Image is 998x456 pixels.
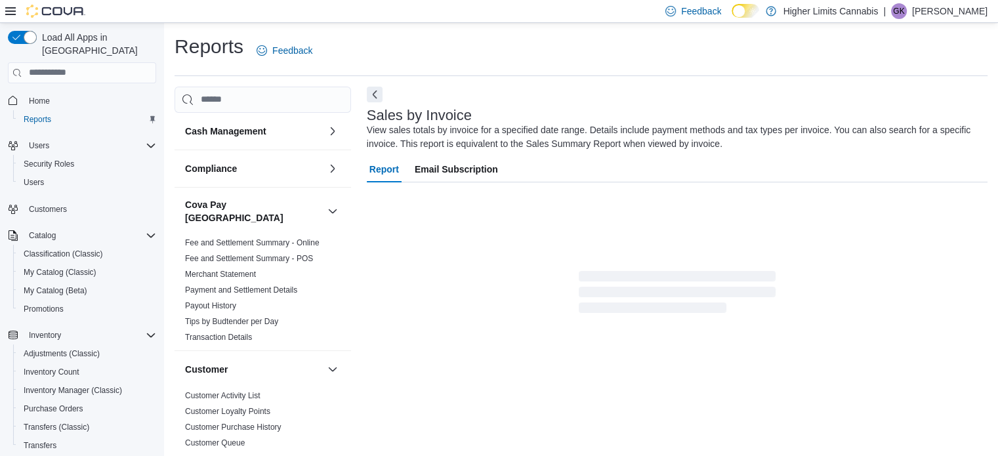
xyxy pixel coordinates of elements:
[18,419,94,435] a: Transfers (Classic)
[24,177,44,188] span: Users
[185,162,237,175] h3: Compliance
[18,112,156,127] span: Reports
[3,199,161,218] button: Customers
[185,238,320,247] a: Fee and Settlement Summary - Online
[185,198,322,224] button: Cova Pay [GEOGRAPHIC_DATA]
[18,301,69,317] a: Promotions
[3,91,161,110] button: Home
[251,37,318,64] a: Feedback
[13,400,161,418] button: Purchase Orders
[18,419,156,435] span: Transfers (Classic)
[13,344,161,363] button: Adjustments (Classic)
[185,423,281,432] a: Customer Purchase History
[13,281,161,300] button: My Catalog (Beta)
[175,235,351,350] div: Cova Pay [GEOGRAPHIC_DATA]
[325,161,341,176] button: Compliance
[29,204,67,215] span: Customers
[24,367,79,377] span: Inventory Count
[13,155,161,173] button: Security Roles
[13,436,161,455] button: Transfers
[18,364,156,380] span: Inventory Count
[24,267,96,278] span: My Catalog (Classic)
[185,270,256,279] a: Merchant Statement
[18,246,156,262] span: Classification (Classic)
[185,391,260,400] a: Customer Activity List
[185,285,297,295] a: Payment and Settlement Details
[24,285,87,296] span: My Catalog (Beta)
[18,401,156,417] span: Purchase Orders
[24,93,55,109] a: Home
[579,274,776,316] span: Loading
[18,112,56,127] a: Reports
[912,3,988,19] p: [PERSON_NAME]
[18,156,79,172] a: Security Roles
[175,33,243,60] h1: Reports
[18,401,89,417] a: Purchase Orders
[325,123,341,139] button: Cash Management
[37,31,156,57] span: Load All Apps in [GEOGRAPHIC_DATA]
[26,5,85,18] img: Cova
[325,362,341,377] button: Customer
[185,363,228,376] h3: Customer
[18,438,62,453] a: Transfers
[18,283,156,299] span: My Catalog (Beta)
[24,404,83,414] span: Purchase Orders
[24,201,72,217] a: Customers
[883,3,886,19] p: |
[3,326,161,344] button: Inventory
[18,383,156,398] span: Inventory Manager (Classic)
[13,110,161,129] button: Reports
[185,301,236,310] a: Payout History
[18,301,156,317] span: Promotions
[18,383,127,398] a: Inventory Manager (Classic)
[185,269,256,280] span: Merchant Statement
[367,123,981,151] div: View sales totals by invoice for a specified date range. Details include payment methods and tax ...
[24,249,103,259] span: Classification (Classic)
[24,422,89,432] span: Transfers (Classic)
[185,390,260,401] span: Customer Activity List
[18,346,156,362] span: Adjustments (Classic)
[185,125,322,138] button: Cash Management
[24,138,54,154] button: Users
[367,87,383,102] button: Next
[325,203,341,219] button: Cova Pay [GEOGRAPHIC_DATA]
[13,263,161,281] button: My Catalog (Classic)
[185,316,278,327] span: Tips by Budtender per Day
[13,418,161,436] button: Transfers (Classic)
[24,201,156,217] span: Customers
[24,138,156,154] span: Users
[18,246,108,262] a: Classification (Classic)
[185,438,245,447] a: Customer Queue
[13,173,161,192] button: Users
[18,264,102,280] a: My Catalog (Classic)
[29,96,50,106] span: Home
[185,125,266,138] h3: Cash Management
[24,327,66,343] button: Inventory
[24,93,156,109] span: Home
[185,407,270,416] a: Customer Loyalty Points
[13,363,161,381] button: Inventory Count
[24,228,156,243] span: Catalog
[13,245,161,263] button: Classification (Classic)
[24,304,64,314] span: Promotions
[185,363,322,376] button: Customer
[185,422,281,432] span: Customer Purchase History
[18,438,156,453] span: Transfers
[24,348,100,359] span: Adjustments (Classic)
[185,317,278,326] a: Tips by Budtender per Day
[415,156,498,182] span: Email Subscription
[18,175,156,190] span: Users
[18,364,85,380] a: Inventory Count
[18,175,49,190] a: Users
[185,332,252,342] span: Transaction Details
[13,381,161,400] button: Inventory Manager (Classic)
[24,385,122,396] span: Inventory Manager (Classic)
[29,140,49,151] span: Users
[185,254,313,263] a: Fee and Settlement Summary - POS
[367,108,472,123] h3: Sales by Invoice
[18,264,156,280] span: My Catalog (Classic)
[18,346,105,362] a: Adjustments (Classic)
